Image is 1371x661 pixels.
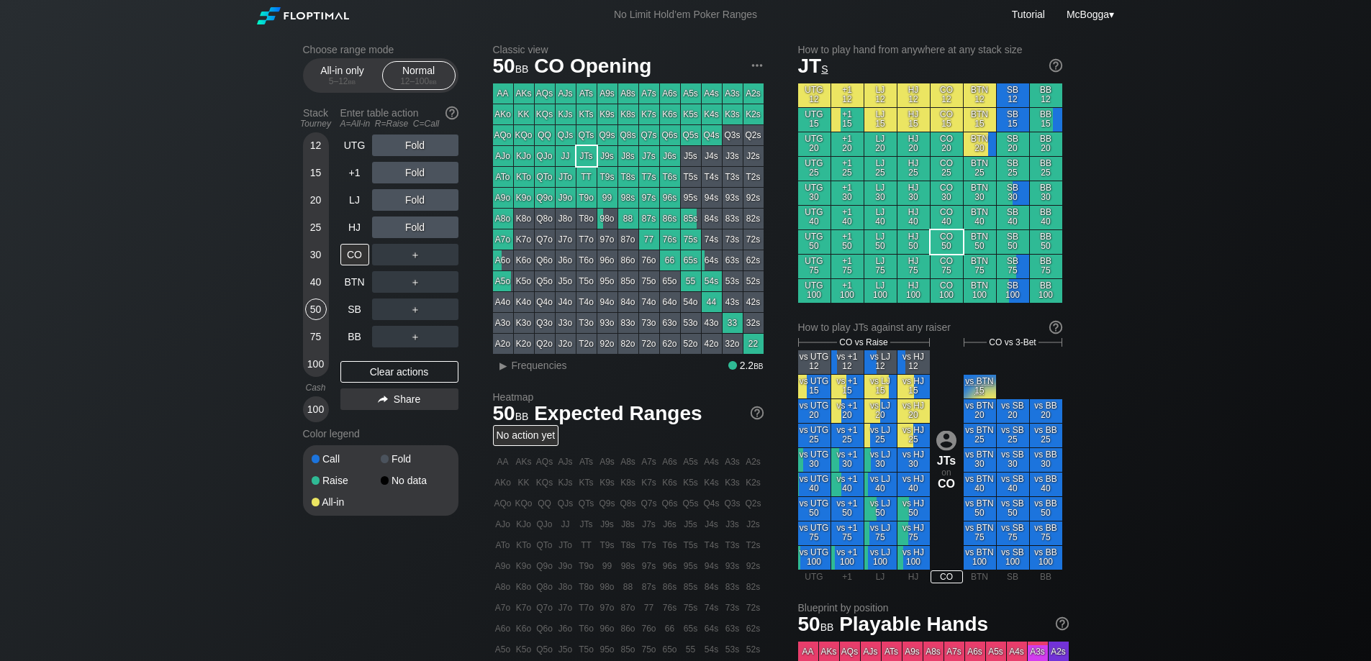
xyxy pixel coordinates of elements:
div: 50 [305,298,327,320]
h2: How to play hand from anywhere at any stack size [798,44,1062,55]
div: 63s [723,250,743,270]
div: BB 100 [1030,279,1062,303]
div: LJ 20 [864,132,897,156]
div: SB 100 [997,279,1029,303]
div: BB 20 [1030,132,1062,156]
div: ＋ [372,244,458,265]
div: LJ 12 [864,83,897,107]
div: J8o [556,209,576,229]
div: T6s [660,167,680,187]
div: QQ [535,125,555,145]
div: J5o [556,271,576,291]
div: 84o [618,292,638,312]
div: SB 75 [997,255,1029,278]
div: 83o [618,313,638,333]
div: SB 50 [997,230,1029,254]
div: K9s [597,104,617,124]
div: A7s [639,83,659,104]
div: Q4o [535,292,555,312]
div: HJ 30 [897,181,930,205]
div: T9o [576,188,597,208]
span: CO Opening [532,55,653,79]
div: 88 [618,209,638,229]
div: 15 [305,162,327,183]
div: 32s [743,313,764,333]
div: J3s [723,146,743,166]
div: 76o [639,250,659,270]
div: ▾ [1063,6,1116,22]
div: 94s [702,188,722,208]
div: 30 [305,244,327,265]
div: A6o [493,250,513,270]
div: BB 30 [1030,181,1062,205]
div: Q5s [681,125,701,145]
div: BTN 75 [964,255,996,278]
div: A4s [702,83,722,104]
div: 82s [743,209,764,229]
div: +1 100 [831,279,864,303]
div: JJ [556,146,576,166]
div: CO 20 [931,132,963,156]
div: BTN 30 [964,181,996,205]
div: T8o [576,209,597,229]
img: help.32db89a4.svg [1048,319,1064,335]
div: K3o [514,313,534,333]
div: K5o [514,271,534,291]
div: BTN 50 [964,230,996,254]
div: HJ 25 [897,157,930,181]
div: 33 [723,313,743,333]
div: BB 40 [1030,206,1062,229]
div: KQo [514,125,534,145]
div: How to play JTs against any raiser [798,322,1062,333]
div: 85o [618,271,638,291]
div: 74s [702,229,722,250]
div: T7o [576,229,597,250]
div: Enter table action [340,101,458,135]
div: 97s [639,188,659,208]
div: K4s [702,104,722,124]
div: 95s [681,188,701,208]
div: K8s [618,104,638,124]
div: 87s [639,209,659,229]
h2: Classic view [493,44,764,55]
div: Fold [372,189,458,211]
div: KK [514,104,534,124]
div: 65o [660,271,680,291]
div: 65s [681,250,701,270]
div: BTN 25 [964,157,996,181]
div: J7o [556,229,576,250]
div: J4o [556,292,576,312]
div: +1 75 [831,255,864,278]
div: Q8s [618,125,638,145]
div: ATo [493,167,513,187]
div: +1 40 [831,206,864,229]
div: 44 [702,292,722,312]
div: SB 12 [997,83,1029,107]
div: CO 50 [931,230,963,254]
div: A8s [618,83,638,104]
div: Q3s [723,125,743,145]
div: KTs [576,104,597,124]
div: ＋ [372,326,458,347]
div: AJo [493,146,513,166]
div: T4o [576,292,597,312]
div: K2s [743,104,764,124]
div: No data [381,475,450,486]
div: 92o [597,334,617,354]
div: AQs [535,83,555,104]
div: QTs [576,125,597,145]
div: J8s [618,146,638,166]
div: A5s [681,83,701,104]
div: CO 12 [931,83,963,107]
div: 25 [305,216,327,238]
div: AQo [493,125,513,145]
div: BB 25 [1030,157,1062,181]
div: K2o [514,334,534,354]
img: help.32db89a4.svg [1048,58,1064,73]
div: K5s [681,104,701,124]
div: 85s [681,209,701,229]
div: BTN [340,271,369,293]
img: help.32db89a4.svg [1054,616,1070,632]
div: BTN 15 [964,108,996,132]
div: LJ 75 [864,255,897,278]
